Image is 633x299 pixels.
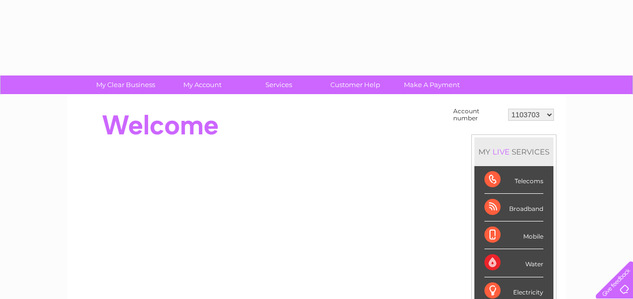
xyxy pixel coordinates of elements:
a: Make A Payment [390,76,473,94]
div: MY SERVICES [474,137,553,166]
a: My Account [161,76,244,94]
div: LIVE [490,147,512,157]
a: Customer Help [314,76,397,94]
a: Services [237,76,320,94]
div: Telecoms [484,166,543,194]
div: Water [484,249,543,277]
div: Broadband [484,194,543,221]
a: My Clear Business [84,76,167,94]
td: Account number [451,105,506,124]
div: Mobile [484,221,543,249]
